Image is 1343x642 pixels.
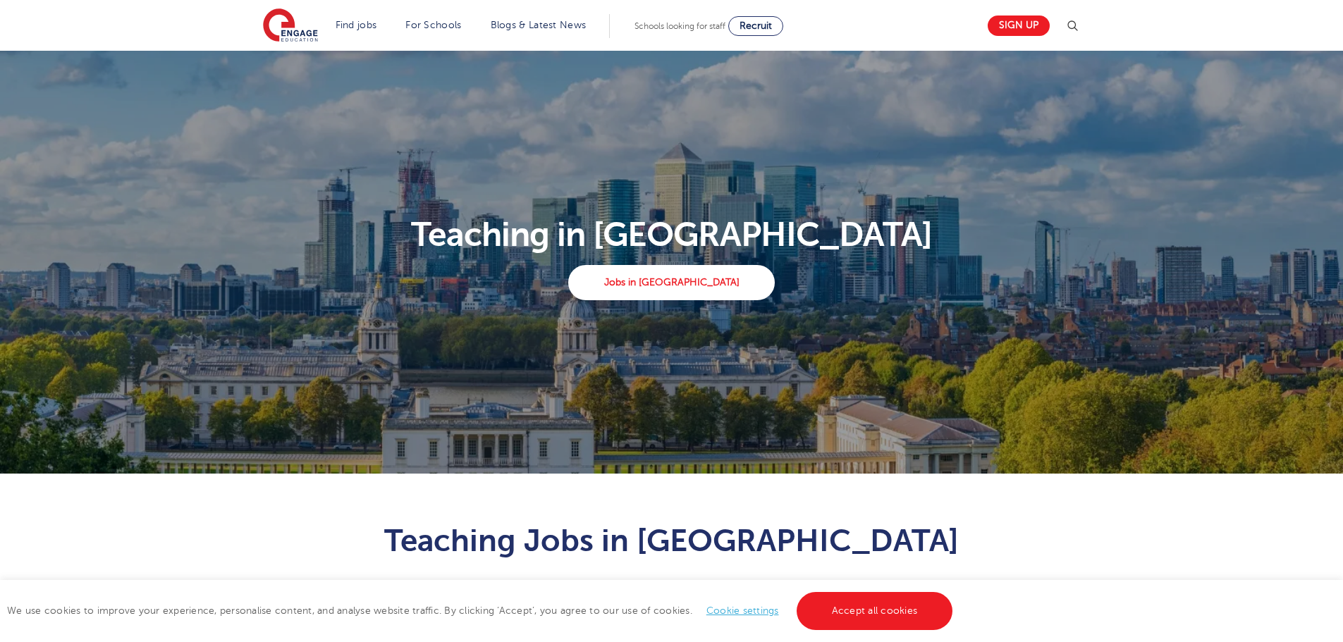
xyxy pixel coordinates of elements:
[706,605,779,616] a: Cookie settings
[568,265,775,300] a: Jobs in [GEOGRAPHIC_DATA]
[263,8,318,44] img: Engage Education
[255,218,1088,252] p: Teaching in [GEOGRAPHIC_DATA]
[728,16,783,36] a: Recruit
[740,20,772,31] span: Recruit
[491,20,587,30] a: Blogs & Latest News
[634,21,725,31] span: Schools looking for staff
[7,605,956,616] span: We use cookies to improve your experience, personalise content, and analyse website traffic. By c...
[797,592,953,630] a: Accept all cookies
[384,523,959,558] span: Teaching Jobs in [GEOGRAPHIC_DATA]
[405,20,461,30] a: For Schools
[988,16,1050,36] a: Sign up
[336,20,377,30] a: Find jobs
